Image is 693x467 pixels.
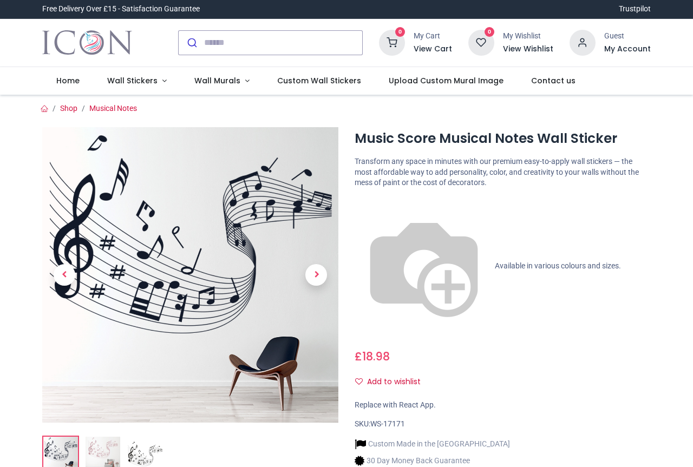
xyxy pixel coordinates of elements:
img: Music Score Musical Notes Wall Sticker [42,127,338,423]
a: Shop [60,104,77,113]
span: £ [355,348,390,364]
span: Wall Murals [194,75,240,86]
a: Next [294,172,338,379]
div: Replace with React App. [355,400,651,411]
a: Previous [42,172,87,379]
span: Upload Custom Mural Image [389,75,504,86]
a: View Wishlist [503,44,553,55]
button: Add to wishlistAdd to wishlist [355,373,430,391]
a: My Account [604,44,651,55]
p: Transform any space in minutes with our premium easy-to-apply wall stickers — the most affordable... [355,156,651,188]
a: View Cart [414,44,452,55]
i: Add to wishlist [355,378,363,385]
span: Contact us [531,75,576,86]
button: Submit [179,31,204,55]
h1: Music Score Musical Notes Wall Sticker [355,129,651,148]
a: Musical Notes [89,104,137,113]
div: Free Delivery Over £15 - Satisfaction Guarantee [42,4,200,15]
span: Home [56,75,80,86]
span: Custom Wall Stickers [277,75,361,86]
sup: 0 [485,27,495,37]
span: Available in various colours and sizes. [495,261,621,270]
li: 30 Day Money Back Guarantee [355,455,510,466]
span: WS-17171 [370,419,405,428]
img: color-wheel.png [355,197,493,336]
sup: 0 [395,27,406,37]
span: Next [305,264,327,286]
span: 18.98 [362,348,390,364]
a: Wall Murals [180,67,263,95]
img: Icon Wall Stickers [42,28,132,58]
span: Wall Stickers [107,75,158,86]
div: SKU: [355,419,651,430]
a: 0 [468,37,494,46]
span: Previous [54,264,75,286]
a: Trustpilot [619,4,651,15]
a: 0 [379,37,405,46]
a: Logo of Icon Wall Stickers [42,28,132,58]
div: My Wishlist [503,31,553,42]
a: Wall Stickers [94,67,181,95]
li: Custom Made in the [GEOGRAPHIC_DATA] [355,438,510,450]
div: Guest [604,31,651,42]
div: My Cart [414,31,452,42]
